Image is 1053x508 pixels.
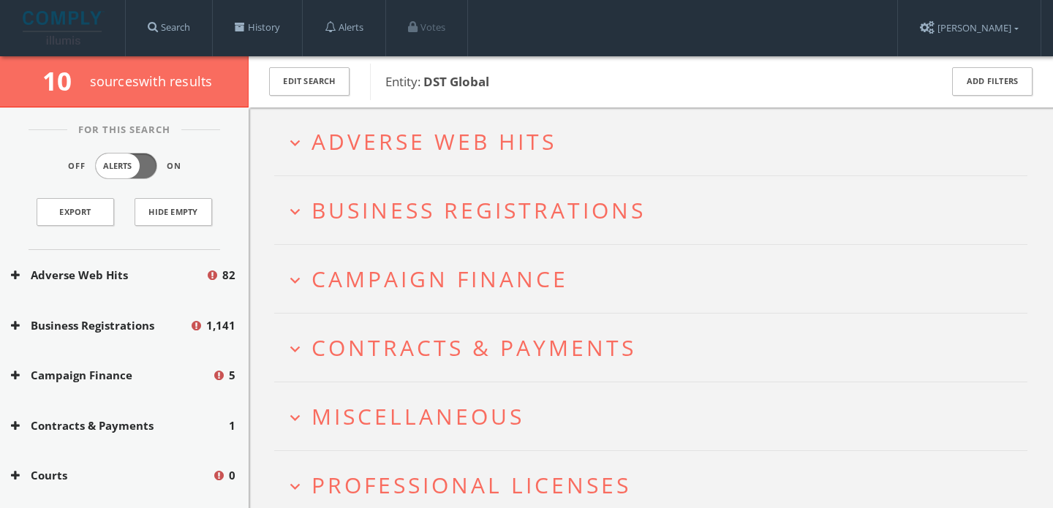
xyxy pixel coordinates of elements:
[229,417,235,434] span: 1
[11,467,212,484] button: Courts
[222,267,235,284] span: 82
[67,123,181,137] span: For This Search
[423,73,489,90] b: DST Global
[312,126,556,156] span: Adverse Web Hits
[285,270,305,290] i: expand_more
[285,339,305,359] i: expand_more
[285,404,1027,428] button: expand_moreMiscellaneous
[229,467,235,484] span: 0
[11,417,229,434] button: Contracts & Payments
[135,198,212,226] button: Hide Empty
[68,160,86,173] span: Off
[11,267,205,284] button: Adverse Web Hits
[285,129,1027,153] button: expand_moreAdverse Web Hits
[285,267,1027,291] button: expand_moreCampaign Finance
[312,264,568,294] span: Campaign Finance
[167,160,181,173] span: On
[285,198,1027,222] button: expand_moreBusiness Registrations
[23,11,105,45] img: illumis
[11,317,189,334] button: Business Registrations
[385,73,489,90] span: Entity:
[269,67,350,96] button: Edit Search
[285,408,305,428] i: expand_more
[11,367,212,384] button: Campaign Finance
[37,198,114,226] a: Export
[285,335,1027,360] button: expand_moreContracts & Payments
[42,64,84,98] span: 10
[285,477,305,496] i: expand_more
[206,317,235,334] span: 1,141
[312,333,636,363] span: Contracts & Payments
[952,67,1033,96] button: Add Filters
[312,470,631,500] span: Professional Licenses
[312,195,646,225] span: Business Registrations
[285,133,305,153] i: expand_more
[285,473,1027,497] button: expand_moreProfessional Licenses
[229,367,235,384] span: 5
[285,202,305,221] i: expand_more
[90,72,213,90] span: source s with results
[312,401,524,431] span: Miscellaneous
